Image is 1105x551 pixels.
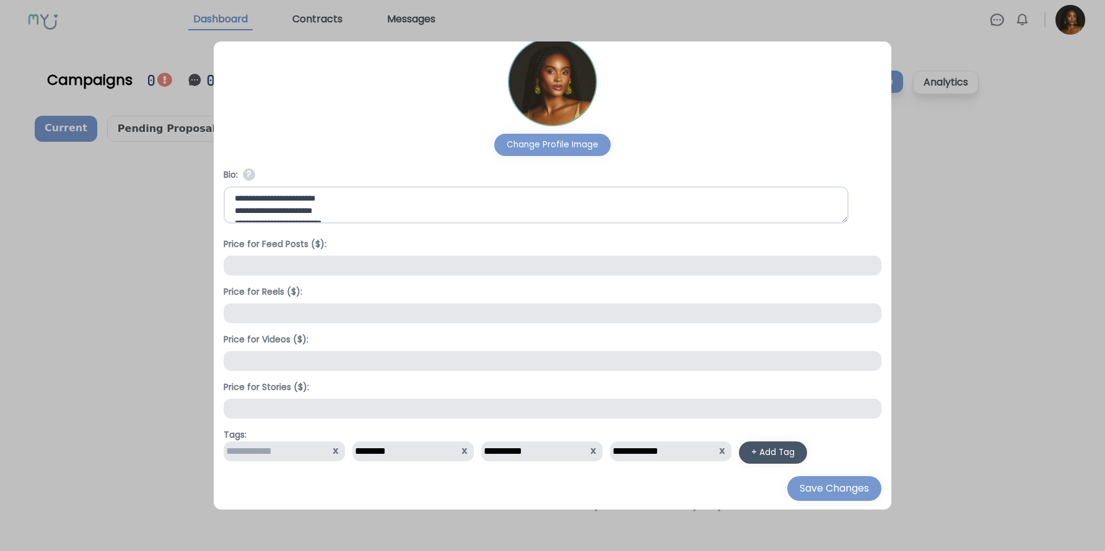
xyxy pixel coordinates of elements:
[509,38,596,125] img: Profile
[326,441,345,459] button: x
[455,441,474,459] button: x
[224,333,881,346] h4: Price for Videos ($):
[455,443,474,459] span: x
[739,441,807,464] button: + Add Tag
[243,168,255,181] span: Tell potential clients about yourself! Who are you as a creator or an influencer? What causes mot...
[224,381,881,394] h4: Price for Stories ($):
[787,476,881,501] button: Save Changes
[494,134,611,156] button: Change Profile Image
[224,238,881,251] h4: Price for Feed Posts ($):
[224,168,881,181] h4: Bio:
[584,441,603,459] button: x
[584,443,603,459] span: x
[713,443,732,459] span: x
[326,443,345,459] span: x
[224,428,881,441] h4: Tags:
[507,139,598,151] div: Change Profile Image
[713,441,732,459] button: x
[800,481,869,496] div: Save Changes
[224,285,881,298] h4: Price for Reels ($):
[751,446,795,459] div: + Add Tag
